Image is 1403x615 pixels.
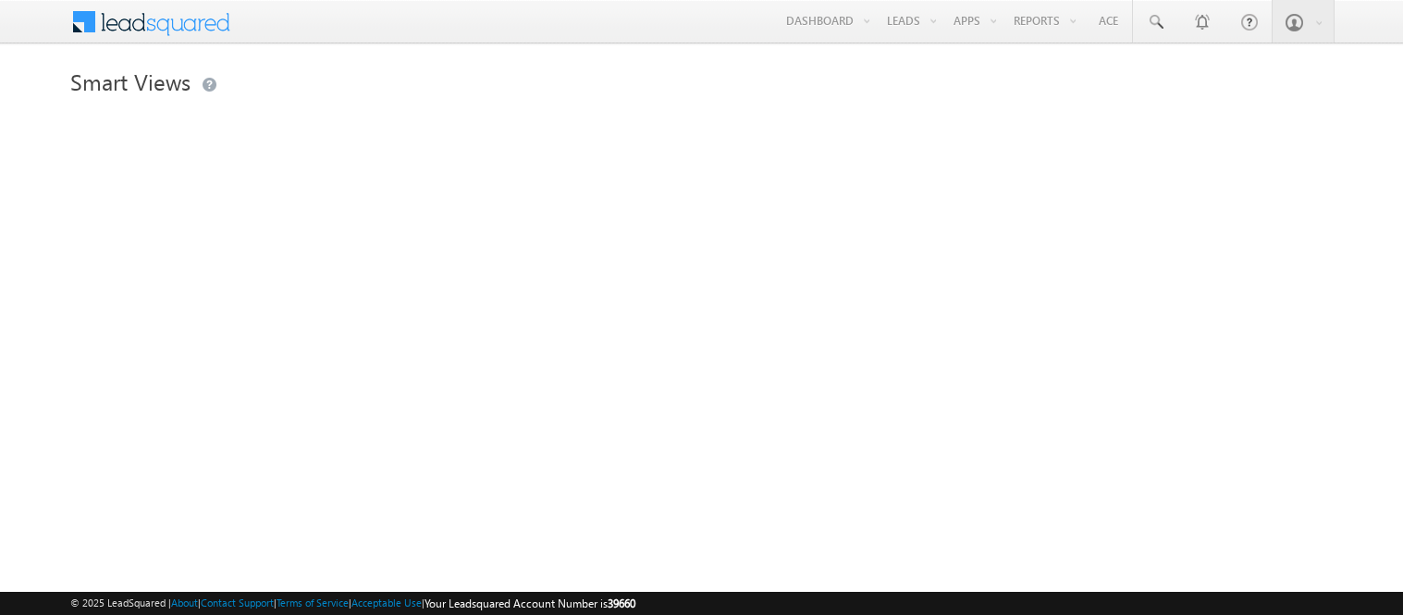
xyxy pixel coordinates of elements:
[351,597,422,609] a: Acceptable Use
[70,595,635,612] span: © 2025 LeadSquared | | | | |
[277,597,349,609] a: Terms of Service
[201,597,274,609] a: Contact Support
[171,597,198,609] a: About
[608,597,635,610] span: 39660
[70,67,191,96] span: Smart Views
[425,597,635,610] span: Your Leadsquared Account Number is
